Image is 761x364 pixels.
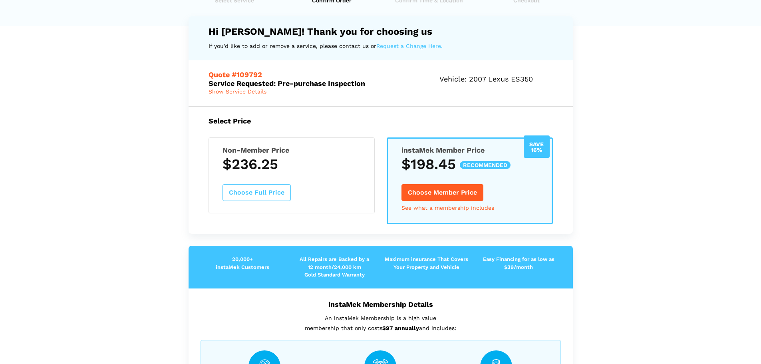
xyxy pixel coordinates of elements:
div: Save 16% [524,135,550,158]
a: See what a membership includes [401,205,494,211]
h5: instaMek Membership Details [201,300,561,308]
span: recommended [460,161,511,169]
h3: $236.25 [223,156,361,173]
h3: $198.45 [401,156,538,173]
p: Maximum insurance That Covers Your Property and Vehicle [381,255,473,271]
p: Easy Financing for as low as $39/month [473,255,564,271]
h4: Hi [PERSON_NAME]! Thank you for choosing us [209,26,553,37]
h5: Select Price [209,117,553,125]
p: All Repairs are Backed by a 12 month/24,000 km Gold Standard Warranty [288,255,380,279]
h5: Vehicle: 2007 Lexus ES350 [439,75,553,83]
p: If you'd like to add or remove a service, please contact us or [209,41,553,51]
span: Show Service Details [209,88,266,95]
span: Quote #109792 [209,70,262,79]
button: Choose Full Price [223,184,291,201]
a: Request a Change Here. [376,41,443,51]
h5: Non-Member Price [223,146,361,154]
p: An instaMek Membership is a high value membership that only costs and includes: [201,313,561,333]
h5: instaMek Member Price [401,146,538,154]
strong: $97 annually [382,325,419,331]
h5: Service Requested: Pre-purchase Inspection [209,70,385,87]
button: Choose Member Price [401,184,483,201]
p: 20,000+ instaMek Customers [197,255,288,271]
